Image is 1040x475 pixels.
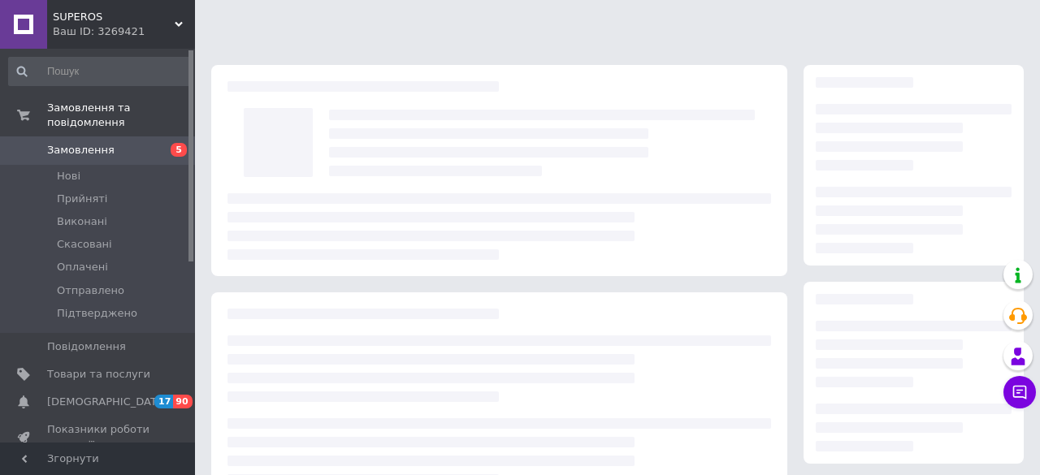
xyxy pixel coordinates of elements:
[57,192,107,206] span: Прийняті
[57,260,108,274] span: Оплачені
[8,57,192,86] input: Пошук
[57,306,137,321] span: Підтверджено
[57,237,112,252] span: Скасовані
[47,339,126,354] span: Повідомлення
[47,143,115,158] span: Замовлення
[154,395,173,408] span: 17
[47,367,150,382] span: Товари та послуги
[47,422,150,451] span: Показники роботи компанії
[57,214,107,229] span: Виконані
[53,24,195,39] div: Ваш ID: 3269421
[47,101,195,130] span: Замовлення та повідомлення
[53,10,175,24] span: SUPEROS
[47,395,167,409] span: [DEMOGRAPHIC_DATA]
[173,395,192,408] span: 90
[57,169,80,184] span: Нові
[171,143,187,157] span: 5
[57,283,124,298] span: Отправлено
[1003,376,1036,408] button: Чат з покупцем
